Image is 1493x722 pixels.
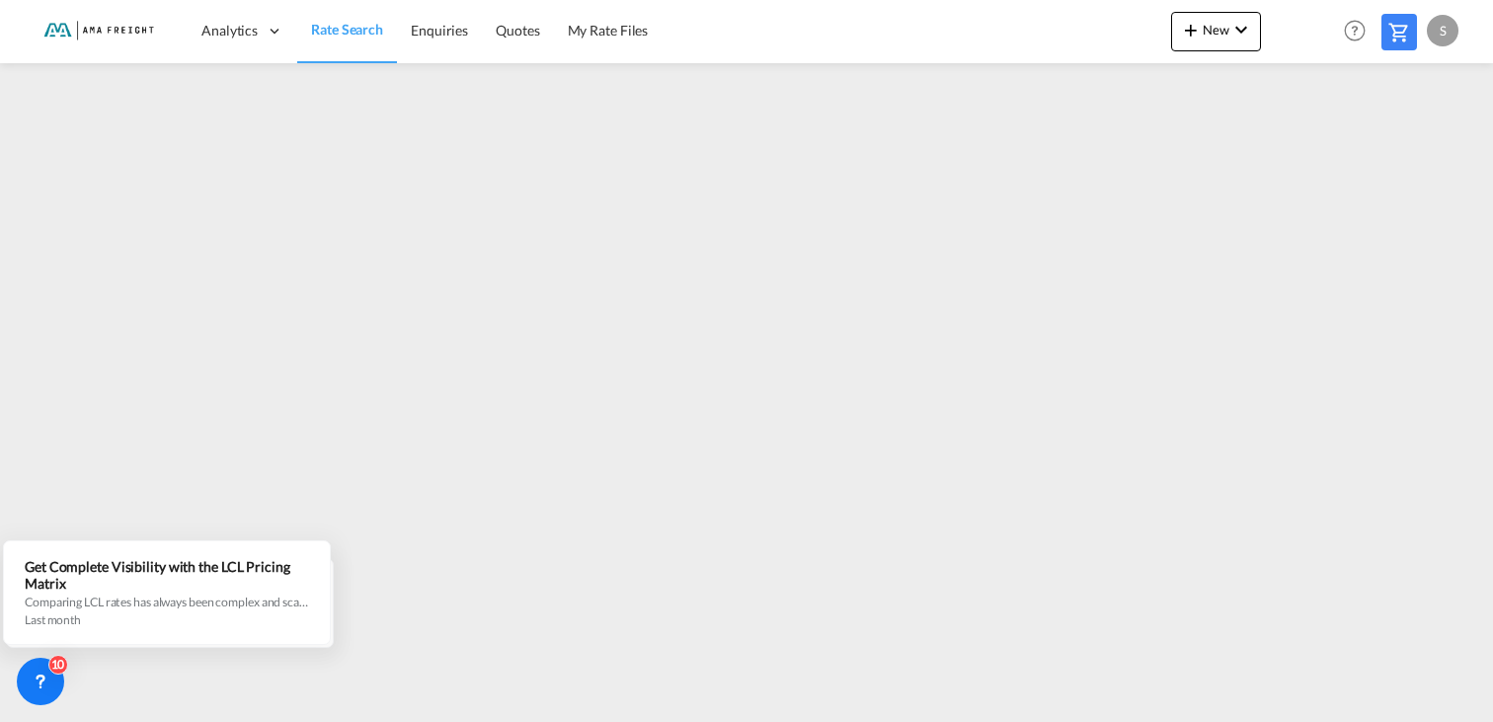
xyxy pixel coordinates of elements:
[1338,14,1372,47] span: Help
[1427,15,1458,46] div: S
[1179,18,1203,41] md-icon: icon-plus 400-fg
[496,22,539,39] span: Quotes
[568,22,649,39] span: My Rate Files
[201,21,258,40] span: Analytics
[311,21,383,38] span: Rate Search
[1179,22,1253,38] span: New
[1171,12,1261,51] button: icon-plus 400-fgNewicon-chevron-down
[1229,18,1253,41] md-icon: icon-chevron-down
[1338,14,1381,49] div: Help
[30,9,163,53] img: f843cad07f0a11efa29f0335918cc2fb.png
[411,22,468,39] span: Enquiries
